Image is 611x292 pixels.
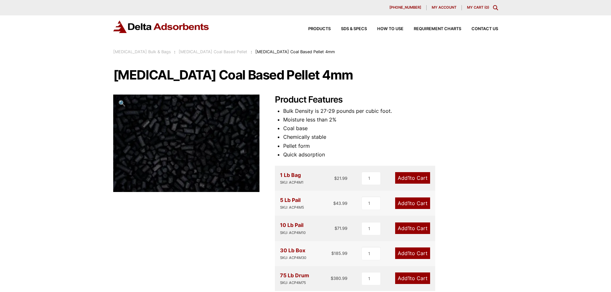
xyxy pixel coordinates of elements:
a: Add1to Cart [395,247,430,259]
span: Products [308,27,331,31]
span: My account [432,6,456,9]
span: 1 [408,175,410,181]
li: Pellet form [283,142,498,150]
span: 🔍 [118,100,126,107]
bdi: 21.99 [334,176,347,181]
div: 10 Lb Pail [280,221,306,236]
span: SDS & SPECS [341,27,367,31]
span: $ [334,176,337,181]
li: Bulk Density is 27-29 pounds per cubic foot. [283,107,498,115]
h1: [MEDICAL_DATA] Coal Based Pellet 4mm [113,68,498,82]
span: 1 [408,200,410,206]
div: 1 Lb Bag [280,171,303,186]
span: 0 [486,5,488,10]
span: : [174,49,175,54]
span: 1 [408,250,410,256]
span: $ [335,226,337,231]
a: [MEDICAL_DATA] Coal Based Pellet [179,49,247,54]
li: Chemically stable [283,133,498,141]
span: 1 [408,275,410,281]
li: Coal base [283,124,498,133]
a: SDS & SPECS [331,27,367,31]
a: Add1to Cart [395,197,430,209]
span: 1 [408,225,410,231]
a: Add1to Cart [395,222,430,234]
div: SKU: ACP4M1 [280,179,303,186]
bdi: 71.99 [335,226,347,231]
span: $ [331,251,334,256]
div: 75 Lb Drum [280,271,309,286]
h2: Product Features [275,95,498,105]
a: Add1to Cart [395,272,430,284]
span: How to Use [377,27,403,31]
a: Contact Us [461,27,498,31]
span: $ [333,201,336,206]
a: How to Use [367,27,403,31]
bdi: 380.99 [331,276,347,281]
bdi: 185.99 [331,251,347,256]
div: SKU: ACP4M10 [280,230,306,236]
span: : [251,49,252,54]
span: Requirement Charts [414,27,461,31]
bdi: 43.99 [333,201,347,206]
span: [MEDICAL_DATA] Coal Based Pellet 4mm [255,49,335,54]
div: SKU: ACP4M30 [280,255,306,261]
li: Moisture less than 2% [283,115,498,124]
a: [MEDICAL_DATA] Bulk & Bags [113,49,171,54]
span: [PHONE_NUMBER] [389,6,421,9]
a: My account [427,5,462,10]
a: Add1to Cart [395,172,430,184]
img: Delta Adsorbents [113,21,209,33]
a: Requirement Charts [403,27,461,31]
span: $ [331,276,333,281]
div: SKU: ACP4M5 [280,204,304,211]
span: Contact Us [471,27,498,31]
a: My Cart (0) [467,5,489,10]
div: 30 Lb Box [280,246,306,261]
a: Products [298,27,331,31]
div: 5 Lb Pail [280,196,304,211]
div: SKU: ACP4M75 [280,280,309,286]
div: Toggle Modal Content [493,5,498,10]
a: View full-screen image gallery [113,95,131,112]
a: [PHONE_NUMBER] [384,5,427,10]
li: Quick adsorption [283,150,498,159]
